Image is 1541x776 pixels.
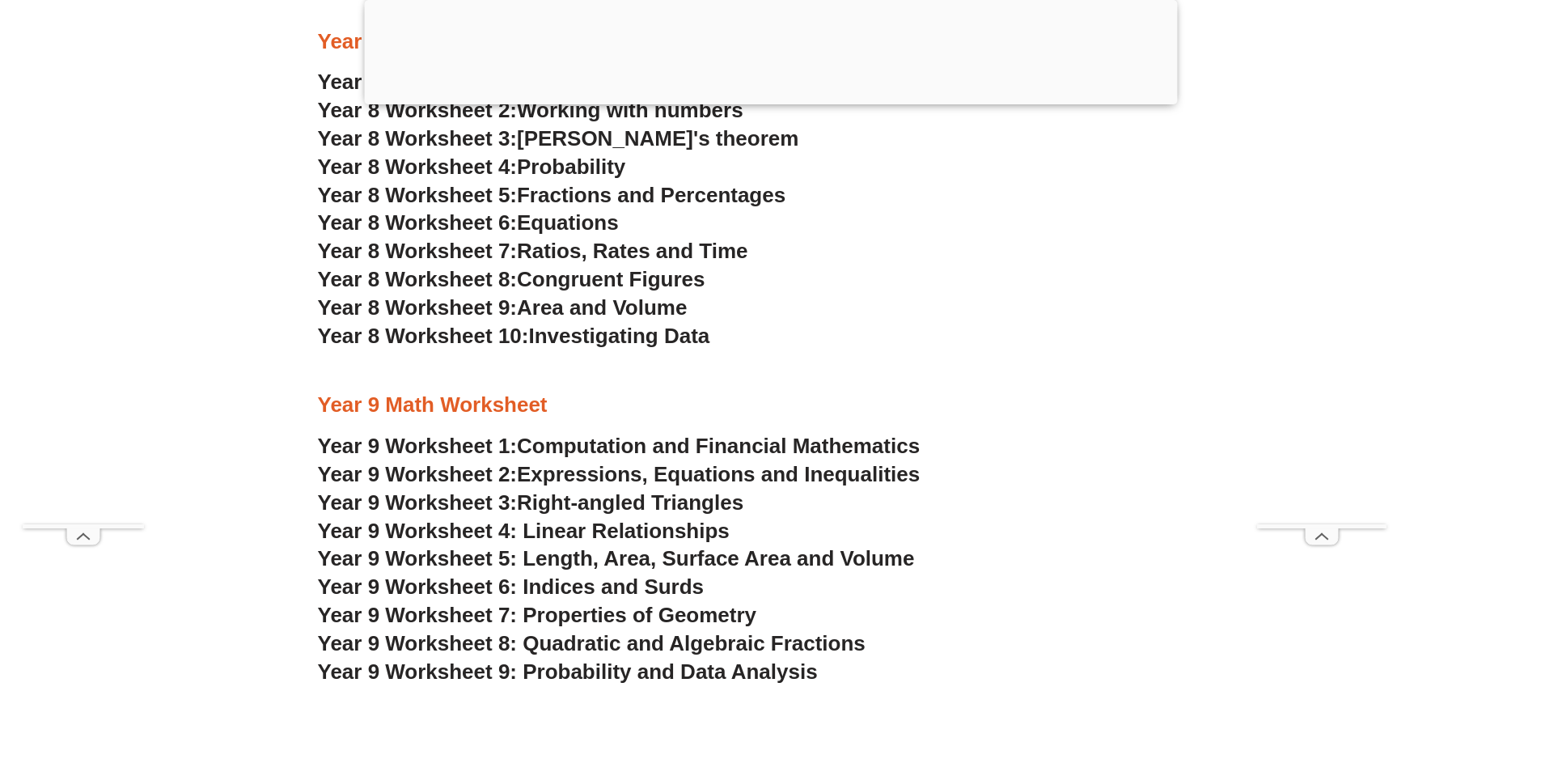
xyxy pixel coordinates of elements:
[318,126,518,151] span: Year 8 Worksheet 3:
[318,98,743,122] a: Year 8 Worksheet 2:Working with numbers
[517,295,687,320] span: Area and Volume
[318,210,619,235] a: Year 8 Worksheet 6:Equations
[318,239,748,263] a: Year 8 Worksheet 7:Ratios, Rates and Time
[318,183,518,207] span: Year 8 Worksheet 5:
[318,490,518,515] span: Year 9 Worksheet 3:
[318,519,730,543] a: Year 9 Worksheet 4: Linear Relationships
[528,324,709,348] span: Investigating Data
[318,324,710,348] a: Year 8 Worksheet 10:Investigating Data
[318,183,786,207] a: Year 8 Worksheet 5:Fractions and Percentages
[318,70,518,94] span: Year 8 Worksheet 1:
[318,295,518,320] span: Year 8 Worksheet 9:
[517,210,619,235] span: Equations
[318,575,705,599] a: Year 9 Worksheet 6: Indices and Surds
[517,434,920,458] span: Computation and Financial Mathematics
[318,70,595,94] a: Year 8 Worksheet 1:Algebra
[517,267,705,291] span: Congruent Figures
[318,392,1224,419] h3: Year 9 Math Worksheet
[318,210,518,235] span: Year 8 Worksheet 6:
[318,462,921,486] a: Year 9 Worksheet 2:Expressions, Equations and Inequalities
[517,98,743,122] span: Working with numbers
[318,324,529,348] span: Year 8 Worksheet 10:
[517,239,747,263] span: Ratios, Rates and Time
[517,155,625,179] span: Probability
[517,490,743,515] span: Right-angled Triangles
[318,546,915,570] a: Year 9 Worksheet 5: Length, Area, Surface Area and Volume
[1272,593,1541,776] iframe: Chat Widget
[318,98,518,122] span: Year 8 Worksheet 2:
[318,490,744,515] a: Year 9 Worksheet 3:Right-angled Triangles
[318,434,518,458] span: Year 9 Worksheet 1:
[318,155,518,179] span: Year 8 Worksheet 4:
[23,39,144,524] iframe: Advertisement
[517,462,920,486] span: Expressions, Equations and Inequalities
[318,239,518,263] span: Year 8 Worksheet 7:
[318,28,1224,56] h3: Year 8 Math Worksheet
[1257,39,1386,524] iframe: Advertisement
[318,126,799,151] a: Year 8 Worksheet 3:[PERSON_NAME]'s theorem
[517,183,785,207] span: Fractions and Percentages
[318,603,757,627] a: Year 9 Worksheet 7: Properties of Geometry
[318,659,818,684] a: Year 9 Worksheet 9: Probability and Data Analysis
[318,267,518,291] span: Year 8 Worksheet 8:
[318,295,688,320] a: Year 8 Worksheet 9:Area and Volume
[318,267,705,291] a: Year 8 Worksheet 8:Congruent Figures
[318,434,921,458] a: Year 9 Worksheet 1:Computation and Financial Mathematics
[318,462,518,486] span: Year 9 Worksheet 2:
[318,631,866,655] a: Year 9 Worksheet 8: Quadratic and Algebraic Fractions
[318,155,626,179] a: Year 8 Worksheet 4:Probability
[517,126,798,151] span: [PERSON_NAME]'s theorem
